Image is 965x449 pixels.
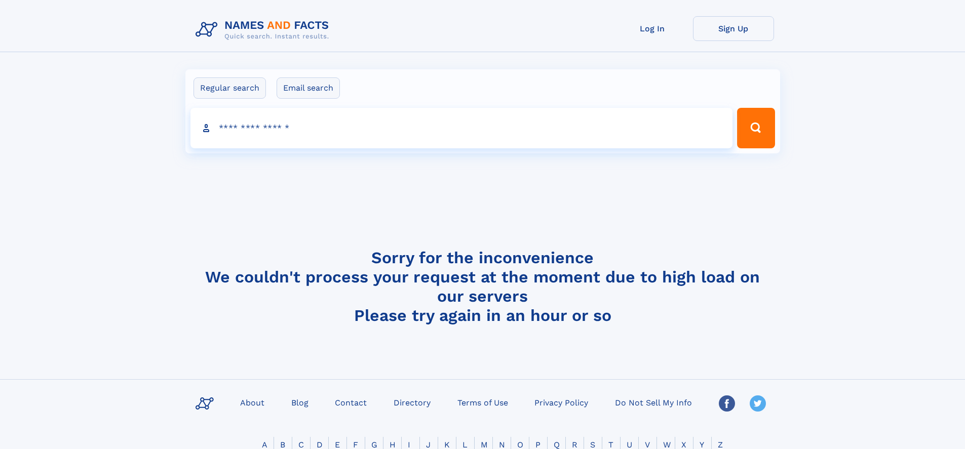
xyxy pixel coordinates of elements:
a: Do Not Sell My Info [611,395,696,410]
img: Twitter [750,395,766,412]
a: Terms of Use [453,395,512,410]
a: Blog [287,395,313,410]
h4: Sorry for the inconvenience We couldn't process your request at the moment due to high load on ou... [191,248,774,325]
a: About [236,395,268,410]
img: Facebook [719,395,735,412]
button: Search Button [737,108,775,148]
input: search input [190,108,733,148]
a: Sign Up [693,16,774,41]
label: Email search [277,77,340,99]
a: Contact [331,395,371,410]
label: Regular search [194,77,266,99]
a: Privacy Policy [530,395,592,410]
img: Logo Names and Facts [191,16,337,44]
a: Log In [612,16,693,41]
a: Directory [390,395,435,410]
